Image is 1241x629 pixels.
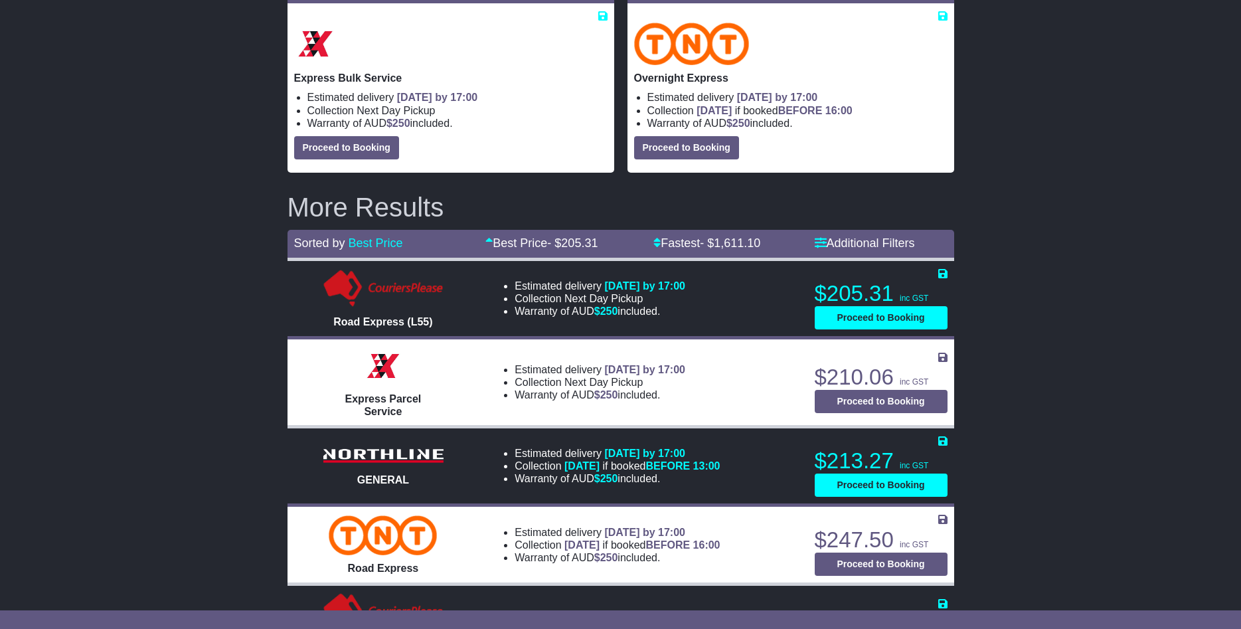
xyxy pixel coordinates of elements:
span: BEFORE [645,460,690,472]
span: inc GST [900,540,928,549]
span: $ [726,118,750,129]
li: Estimated delivery [515,526,720,539]
span: 250 [732,118,750,129]
span: $ [594,306,618,317]
h2: More Results [288,193,954,222]
span: inc GST [900,461,928,470]
span: $ [386,118,410,129]
span: Road Express (L55) [333,316,432,327]
span: 16:00 [693,539,720,551]
span: BEFORE [778,105,823,116]
li: Warranty of AUD included. [647,117,948,130]
button: Proceed to Booking [815,306,948,329]
span: inc GST [900,377,928,387]
span: - $ [700,236,760,250]
span: $ [594,552,618,563]
li: Warranty of AUD included. [515,305,685,317]
img: Northline Distribution: GENERAL [317,445,450,467]
p: $205.31 [815,280,948,307]
p: $247.50 [815,527,948,553]
span: $ [594,389,618,401]
button: Proceed to Booking [294,136,399,159]
img: TNT Domestic: Overnight Express [634,23,750,65]
button: Proceed to Booking [815,553,948,576]
img: TNT Domestic: Road Express [329,515,437,555]
button: Proceed to Booking [815,390,948,413]
span: BEFORE [645,539,690,551]
a: Additional Filters [815,236,915,250]
span: if booked [697,105,852,116]
li: Warranty of AUD included. [515,389,685,401]
span: $ [594,473,618,484]
li: Estimated delivery [515,610,685,622]
span: [DATE] by 17:00 [604,448,685,459]
a: Fastest- $1,611.10 [653,236,760,250]
li: Collection [647,104,948,117]
span: 250 [600,473,618,484]
span: 205.31 [561,236,598,250]
li: Collection [307,104,608,117]
span: 1,611.10 [714,236,760,250]
li: Estimated delivery [515,447,720,460]
span: - $ [547,236,598,250]
span: GENERAL [357,474,409,486]
p: $210.06 [815,364,948,391]
img: CouriersPlease: Road Express (L55) [321,269,446,309]
li: Warranty of AUD included. [307,117,608,130]
button: Proceed to Booking [634,136,739,159]
li: Estimated delivery [515,363,685,376]
li: Collection [515,539,720,551]
span: if booked [564,539,720,551]
span: inc GST [900,294,928,303]
span: [DATE] by 17:00 [604,280,685,292]
span: if booked [564,460,720,472]
p: Overnight Express [634,72,948,84]
li: Estimated delivery [647,91,948,104]
span: 16:00 [825,105,853,116]
li: Estimated delivery [307,91,608,104]
li: Collection [515,460,720,472]
span: 250 [600,306,618,317]
span: [DATE] by 17:00 [397,92,478,103]
img: Border Express: Express Bulk Service [294,23,337,65]
li: Collection [515,376,685,389]
li: Warranty of AUD included. [515,551,720,564]
span: Next Day Pickup [357,105,435,116]
span: [DATE] [697,105,732,116]
span: 13:00 [693,460,720,472]
img: Border Express: Express Parcel Service [363,346,403,386]
span: Next Day Pickup [564,377,643,388]
li: Estimated delivery [515,280,685,292]
span: [DATE] by 17:00 [604,364,685,375]
span: [DATE] [564,460,600,472]
span: Sorted by [294,236,345,250]
span: Express Parcel Service [345,393,422,417]
span: [DATE] by 17:00 [604,527,685,538]
li: Warranty of AUD included. [515,472,720,485]
span: [DATE] [564,539,600,551]
span: 250 [600,389,618,401]
span: [DATE] by 17:00 [737,92,818,103]
span: Next Day Pickup [564,293,643,304]
a: Best Price- $205.31 [485,236,598,250]
span: 250 [600,552,618,563]
li: Collection [515,292,685,305]
span: 250 [392,118,410,129]
button: Proceed to Booking [815,474,948,497]
span: Road Express [348,563,419,574]
p: Express Bulk Service [294,72,608,84]
a: Best Price [349,236,403,250]
p: $213.27 [815,448,948,474]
